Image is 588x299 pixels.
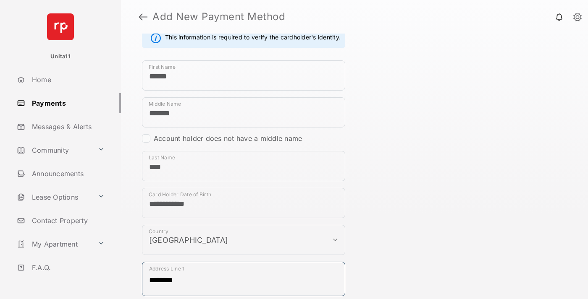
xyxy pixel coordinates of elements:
p: Unita11 [50,52,71,61]
a: Contact Property [13,211,121,231]
label: Account holder does not have a middle name [154,134,302,143]
a: Announcements [13,164,121,184]
div: payment_method_screening[postal_addresses][addressLine1] [142,262,345,296]
a: F.A.Q. [13,257,121,278]
div: payment_method_screening[postal_addresses][country] [142,225,345,255]
img: svg+xml;base64,PHN2ZyB4bWxucz0iaHR0cDovL3d3dy53My5vcmcvMjAwMC9zdmciIHdpZHRoPSI2NCIgaGVpZ2h0PSI2NC... [47,13,74,40]
a: My Apartment [13,234,94,254]
a: Community [13,140,94,160]
span: This information is required to verify the cardholder's identity. [165,33,341,43]
a: Messages & Alerts [13,117,121,137]
a: Home [13,70,121,90]
strong: Add New Payment Method [152,12,285,22]
a: Lease Options [13,187,94,207]
a: Payments [13,93,121,113]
